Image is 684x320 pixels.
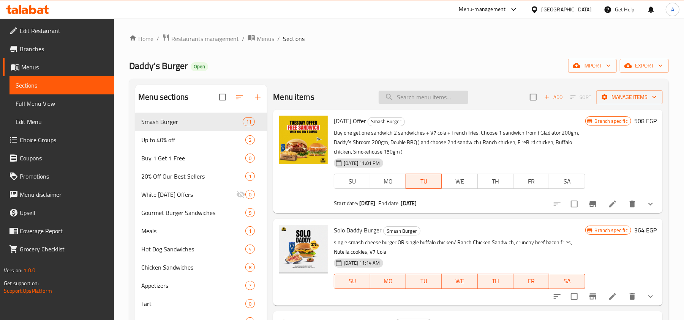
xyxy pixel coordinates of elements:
a: Sections [9,76,114,94]
div: Hot Dog Sandwiches4 [135,240,267,258]
span: SA [552,276,582,287]
span: End date: [378,198,400,208]
div: Tart [141,299,245,308]
span: Choice Groups [20,135,108,144]
li: / [277,34,280,43]
button: import [568,59,617,73]
span: [DATE] 11:01 PM [341,160,383,167]
span: TH [481,176,510,187]
span: Hot Dog Sandwiches [141,245,245,254]
span: Daddy's Burger [129,57,188,74]
span: TH [481,276,510,287]
button: FR [513,174,549,189]
span: 1.0.0 [24,265,35,275]
button: Manage items [596,90,663,104]
div: Chicken Sandwiches8 [135,258,267,276]
div: items [245,172,255,181]
span: MO [373,176,403,187]
span: import [574,61,611,71]
span: 1 [246,173,254,180]
h2: Menu items [273,91,314,103]
span: Upsell [20,208,108,217]
span: Menu disclaimer [20,190,108,199]
div: Open [191,62,208,71]
span: Select all sections [215,89,231,105]
span: Restaurants management [171,34,239,43]
svg: Show Choices [646,199,655,209]
div: 20% Off Our Best Sellers [141,172,245,181]
span: SU [337,176,367,187]
div: items [245,263,255,272]
svg: Show Choices [646,292,655,301]
button: WE [441,174,477,189]
button: Add [541,91,566,103]
div: Smash Burger [368,117,405,126]
button: Add section [249,88,267,106]
button: show more [641,195,660,213]
span: Buy 1 Get 1 Free [141,154,245,163]
button: Branch-specific-item [584,195,602,213]
div: [GEOGRAPHIC_DATA] [542,5,592,14]
span: Select to update [566,196,582,212]
a: Restaurants management [162,34,239,44]
span: Up to 40% off [141,135,245,144]
button: SU [334,274,370,289]
div: Smash Burger11 [135,113,267,131]
h6: 364 EGP [634,225,657,235]
li: / [156,34,159,43]
span: Appetizers [141,281,245,290]
span: Chicken Sandwiches [141,263,245,272]
span: 7 [246,282,254,289]
span: Menus [257,34,274,43]
span: 0 [246,191,254,198]
b: [DATE] [401,198,417,208]
button: TU [406,274,442,289]
span: 1 [246,227,254,235]
a: Promotions [3,167,114,185]
div: Tart0 [135,295,267,313]
span: Grocery Checklist [20,245,108,254]
span: Select section [525,89,541,105]
span: Select to update [566,289,582,304]
a: Menus [3,58,114,76]
span: Smash Burger [384,227,420,235]
a: Edit Menu [9,113,114,131]
button: SA [549,274,585,289]
a: Edit menu item [608,199,617,209]
p: single smash cheese burger OR single buffalo chicken/ Ranch Chicken Sandwich, crunchy beef bacon ... [334,238,585,257]
a: Home [129,34,153,43]
button: MO [370,274,406,289]
span: 8 [246,264,254,271]
a: Support.OpsPlatform [4,286,52,296]
span: Branch specific [592,227,631,234]
span: SA [552,176,582,187]
span: Select section first [566,91,596,103]
span: Sort sections [231,88,249,106]
div: 20% Off Our Best Sellers1 [135,167,267,185]
h2: Menu sections [138,91,188,103]
div: items [245,208,255,217]
span: Coupons [20,154,108,163]
span: Edit Restaurant [20,26,108,35]
span: TU [409,176,439,187]
span: A [671,5,674,14]
span: Add item [541,91,566,103]
span: WE [445,176,474,187]
span: Sections [283,34,305,43]
button: WE [442,274,477,289]
span: Smash Burger [141,117,243,126]
span: Get support on: [4,278,39,288]
button: FR [513,274,549,289]
nav: breadcrumb [129,34,669,44]
li: / [242,34,245,43]
span: Add [543,93,564,102]
span: 0 [246,300,254,307]
img: Solo Daddy Burger [279,225,328,273]
div: Gourmet Burger Sandwiches [141,208,245,217]
span: WE [445,276,474,287]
